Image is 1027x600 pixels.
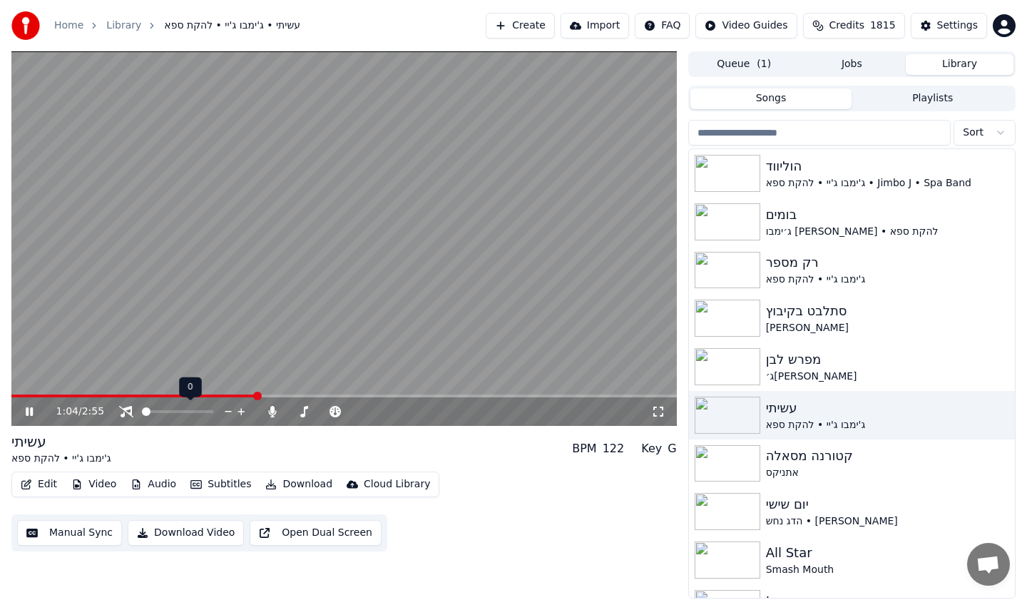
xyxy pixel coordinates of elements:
button: Import [561,13,629,39]
div: אתניקס [766,466,1009,480]
button: Songs [690,88,852,109]
div: עשיתי [11,432,111,452]
span: 2:55 [82,405,104,419]
div: הוליווד [766,156,1009,176]
button: Playlists [852,88,1013,109]
div: Cloud Library [364,477,430,492]
button: Library [906,54,1013,75]
div: G [668,440,676,457]
div: ג'ימבו ג'יי • להקת ספא • Jimbo J • Spa Band [766,176,1009,190]
div: רק מספר [766,253,1009,273]
span: 1:04 [56,405,78,419]
div: ג'ימבו ג'יי • להקת ספא [766,273,1009,287]
div: עשיתי [766,398,1009,418]
button: Video [66,474,122,494]
span: 1815 [870,19,896,33]
button: Create [486,13,555,39]
div: ג'ימבו ג'יי • להקת ספא [11,452,111,466]
button: Audio [125,474,182,494]
div: BPM [572,440,596,457]
button: Download Video [128,520,244,546]
div: Open chat [967,543,1010,586]
button: Download [260,474,338,494]
div: ג'ימבו ג'יי • להקת ספא [766,418,1009,432]
div: בומים [766,205,1009,225]
img: youka [11,11,40,40]
div: קטורנה מסאלה [766,446,1009,466]
button: Queue [690,54,798,75]
div: סתלבט בקיבוץ [766,301,1009,321]
button: Edit [15,474,63,494]
a: Home [54,19,83,33]
div: ג׳ימבו [PERSON_NAME] • להקת ספא [766,225,1009,239]
button: Jobs [798,54,906,75]
div: Settings [937,19,978,33]
div: Key [641,440,662,457]
div: מפרש לבן [766,350,1009,370]
div: [PERSON_NAME] [766,321,1009,335]
button: Open Dual Screen [250,520,382,546]
span: Sort [963,126,983,140]
div: הדג נחש • [PERSON_NAME] [766,514,1009,529]
a: Library [106,19,141,33]
button: Manual Sync [17,520,122,546]
span: ( 1 ) [757,57,771,71]
span: Credits [829,19,864,33]
button: Subtitles [185,474,257,494]
button: FAQ [635,13,690,39]
div: ג׳[PERSON_NAME] [766,370,1009,384]
span: עשיתי • ג'ימבו ג'יי • להקת ספא [164,19,300,33]
div: Smash Mouth [766,563,1009,577]
button: Credits1815 [803,13,905,39]
button: Video Guides [695,13,797,39]
div: 0 [179,377,202,397]
nav: breadcrumb [54,19,300,33]
div: יום שישי [766,494,1009,514]
div: 122 [603,440,625,457]
button: Settings [911,13,987,39]
div: All Star [766,543,1009,563]
div: / [56,405,91,419]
